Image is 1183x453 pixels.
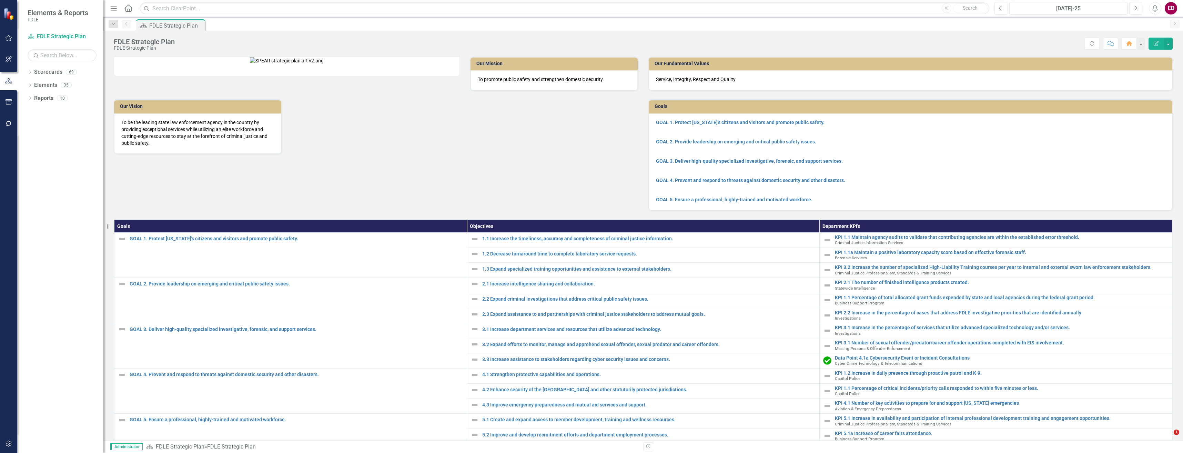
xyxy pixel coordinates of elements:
[819,293,1172,308] td: Double-Click to Edit Right Click for Context Menu
[250,57,324,64] img: SPEAR strategic plan art v2.png
[655,104,1169,109] h3: Goals
[835,265,1169,270] a: KPI 3.2 Increase the number of specialized High-Liability Training courses per year to internal a...
[118,371,126,379] img: Not Defined
[114,46,175,51] div: FDLE Strategic Plan
[114,368,467,413] td: Double-Click to Edit Right Click for Context Menu
[835,316,861,321] span: Investigations
[471,295,479,303] img: Not Defined
[819,338,1172,353] td: Double-Click to Edit Right Click for Context Menu
[482,357,816,362] a: 3.3 Increase assistance to stakeholders regarding cyber security issues and concerns.
[835,391,860,396] span: Capitol Police
[482,387,816,392] a: 4.2 Enhance security of the [GEOGRAPHIC_DATA] and other statutorily protected jurisdictions.
[835,325,1169,330] a: KPI 3.1 Increase in the percentage of services that utilize advanced specialized technology and/o...
[823,417,831,425] img: Not Defined
[467,263,819,278] td: Double-Click to Edit Right Click for Context Menu
[482,342,816,347] a: 3.2 Expand efforts to monitor, manage and apprehend sexual offender, sexual predator and career o...
[835,271,951,275] span: Criminal Justice Professionalism, Standards & Training Services
[819,368,1172,383] td: Double-Click to Edit Right Click for Context Menu
[656,139,816,144] a: GOAL 2. Provide leadership on emerging and critical public safety issues.
[835,386,1169,391] a: KPI 1.1 Percentage of critical incidents/priority calls responded to within five minutes or less.
[835,431,1169,436] a: KPI 5.1a Increase of career fairs attendance.
[819,399,1172,414] td: Double-Click to Edit Right Click for Context Menu
[130,281,463,286] a: GOAL 2. Provide leadership on emerging and critical public safety issues.
[823,326,831,335] img: Not Defined
[835,436,884,441] span: Business Support Program
[467,248,819,263] td: Double-Click to Edit Right Click for Context Menu
[467,293,819,308] td: Double-Click to Edit Right Click for Context Menu
[467,429,819,444] td: Double-Click to Edit Right Click for Context Menu
[835,250,1169,255] a: KPI 1.1a Maintain a positive laboratory capacity score based on effective forensic staff.
[1012,4,1125,13] div: [DATE]-25
[819,232,1172,248] td: Double-Click to Edit Right Click for Context Menu
[656,197,812,202] a: GOAL 5. Ensure a professional, highly-trained and motivated workforce.
[467,383,819,399] td: Double-Click to Edit Right Click for Context Menu
[482,417,816,422] a: 5.1 Create and expand access to member development, training and wellness resources.
[823,387,831,395] img: Not Defined
[28,9,88,17] span: Elements & Reports
[467,399,819,414] td: Double-Click to Edit Right Click for Context Menu
[963,5,978,11] span: Search
[835,301,884,305] span: Business Support Program
[471,386,479,394] img: Not Defined
[118,280,126,288] img: Not Defined
[467,232,819,248] td: Double-Click to Edit Right Click for Context Menu
[835,340,1169,345] a: KPI 3.1 Number of sexual offender/predator/career offender operations completed with EIS involvem...
[467,308,819,323] td: Double-Click to Edit Right Click for Context Menu
[146,443,638,451] div: »
[953,3,988,13] button: Search
[114,278,467,323] td: Double-Click to Edit Right Click for Context Menu
[467,338,819,353] td: Double-Click to Edit Right Click for Context Menu
[819,248,1172,263] td: Double-Click to Edit Right Click for Context Menu
[118,416,126,424] img: Not Defined
[482,296,816,302] a: 2.2 Expand criminal investigations that address critical public safety issues.
[482,372,816,377] a: 4.1 Strengthen protective capabilities and operations.
[835,255,867,260] span: Forensic Services
[207,443,256,450] div: FDLE Strategic Plan
[130,372,463,377] a: GOAL 4. Prevent and respond to threats against domestic security and other disasters.
[471,416,479,424] img: Not Defined
[34,81,57,89] a: Elements
[467,368,819,383] td: Double-Click to Edit Right Click for Context Menu
[476,61,634,66] h3: Our Mission
[114,38,175,46] div: FDLE Strategic Plan
[110,443,143,450] span: Administrator
[478,76,630,83] p: To promote public safety and strengthen domestic security.
[471,280,479,288] img: Not Defined
[823,251,831,259] img: Not Defined
[28,49,97,61] input: Search Below...
[819,323,1172,338] td: Double-Click to Edit Right Click for Context Menu
[819,429,1172,444] td: Double-Click to Edit Right Click for Context Menu
[118,325,126,333] img: Not Defined
[835,346,910,351] span: Missing Persons & Offender Enforcement
[114,232,467,278] td: Double-Click to Edit Right Click for Context Menu
[823,402,831,410] img: Not Defined
[823,356,831,365] img: On Target
[656,158,843,164] a: GOAL 3. Deliver high-quality specialized investigative, forensic, and support services.
[819,308,1172,323] td: Double-Click to Edit Right Click for Context Menu
[819,353,1172,369] td: Double-Click to Edit Right Click for Context Menu
[835,416,1169,421] a: KPI 5.1 Increase in availability and participation of internal professional development training ...
[482,281,816,286] a: 2.1 Increase intelligence sharing and collaboration.
[471,340,479,349] img: Not Defined
[835,286,875,291] span: Statewide Intelligence
[471,265,479,273] img: Not Defined
[467,414,819,429] td: Double-Click to Edit Right Click for Context Menu
[835,371,1169,376] a: KPI 1.2 Increase in daily presence through proactive patrol and K-9.
[61,82,72,88] div: 35
[471,355,479,364] img: Not Defined
[835,240,903,245] span: Criminal Justice Information Services
[655,61,1169,66] h3: Our Fundamental Values
[823,432,831,440] img: Not Defined
[28,17,88,22] small: FDLE
[482,327,816,332] a: 3.1 Increase department services and resources that utilize advanced technology.
[835,401,1169,406] a: KPI 4.1 Number of key activities to prepare for and support [US_STATE] emergencies
[819,414,1172,429] td: Double-Click to Edit Right Click for Context Menu
[3,8,16,20] img: ClearPoint Strategy
[835,331,861,336] span: Investigations
[482,251,816,256] a: 1.2 Decrease turnaround time to complete laboratory service requests.
[835,310,1169,315] a: KPI 2.2 Increase in the percentage of cases that address FDLE investigative priorities that are i...
[471,250,479,258] img: Not Defined
[471,310,479,319] img: Not Defined
[140,2,989,14] input: Search ClearPoint...
[835,295,1169,300] a: KPI 1.1 Percentage of total allocated grant funds expended by state and local agencies during the...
